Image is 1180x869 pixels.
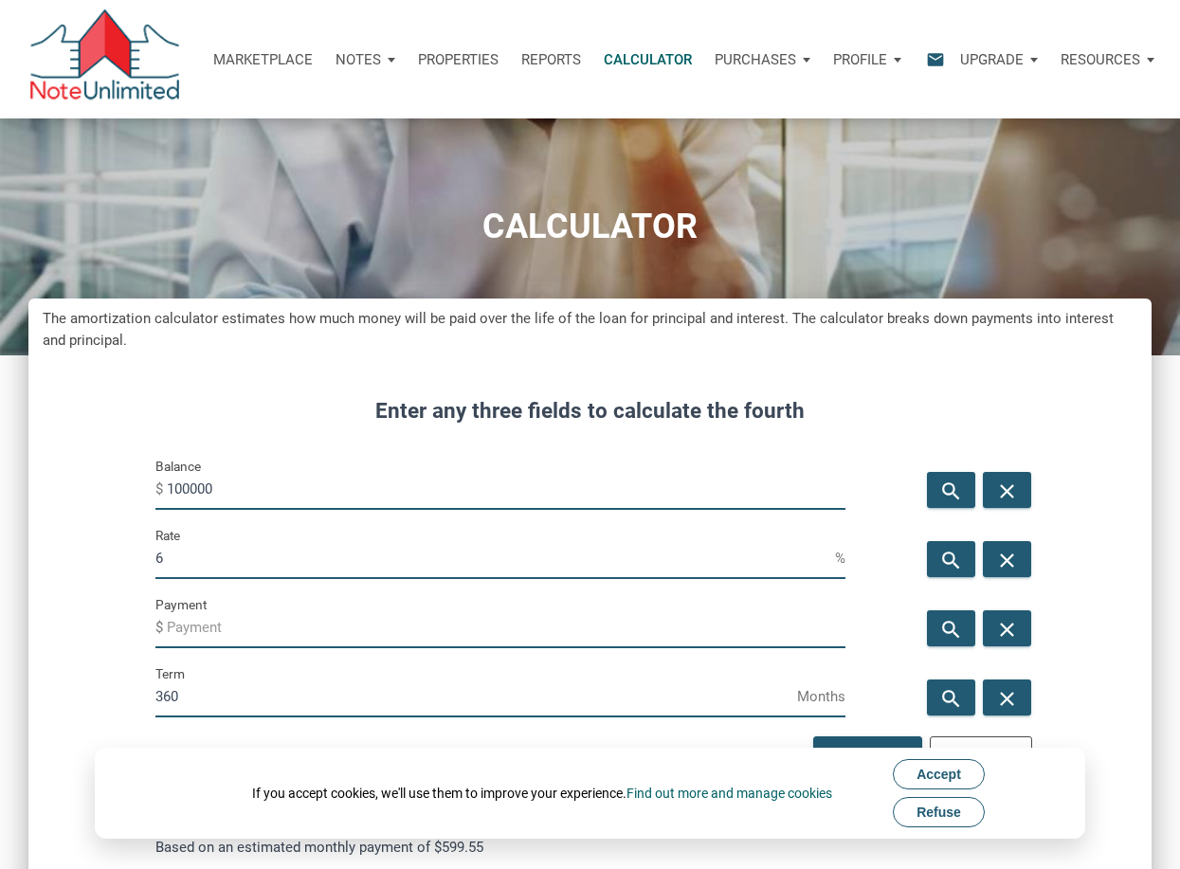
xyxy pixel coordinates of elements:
[940,480,963,503] i: search
[930,736,1032,775] button: Clear All
[960,51,1024,68] p: Upgrade
[155,524,180,547] label: Rate
[917,767,961,782] span: Accept
[155,474,167,504] span: $
[833,51,887,68] p: Profile
[155,836,1026,859] p: Based on an estimated monthly payment of $599.55
[604,51,692,68] p: Calculator
[996,618,1019,642] i: close
[893,759,985,789] button: Accept
[167,606,845,648] input: Payment
[927,472,975,508] button: search
[521,51,581,68] p: Reports
[893,797,985,827] button: Refuse
[983,610,1031,646] button: close
[996,480,1019,503] i: close
[945,745,1017,767] div: Clear All
[14,208,1166,246] h1: CALCULATOR
[917,805,961,820] span: Refuse
[940,618,963,642] i: search
[626,786,832,801] a: Find out more and manage cookies
[996,687,1019,711] i: close
[797,681,845,712] span: Months
[1061,51,1140,68] p: Resources
[155,593,207,616] label: Payment
[418,51,499,68] p: Properties
[927,610,975,646] button: search
[927,541,975,577] button: search
[983,541,1031,577] button: close
[835,543,845,573] span: %
[28,9,181,109] img: NoteUnlimited
[510,31,592,88] button: Reports
[996,549,1019,572] i: close
[407,31,510,88] a: Properties
[940,687,963,711] i: search
[828,745,907,767] div: Calculate
[155,662,185,685] label: Term
[592,31,703,88] a: Calculator
[167,467,845,510] input: Balance
[336,51,381,68] p: Notes
[155,675,797,717] input: Term
[43,308,1137,353] h5: The amortization calculator estimates how much money will be paid over the life of the loan for p...
[940,549,963,572] i: search
[822,31,913,88] button: Profile
[155,536,835,579] input: Rate
[949,31,1049,88] button: Upgrade
[213,51,313,68] p: Marketplace
[1049,31,1166,88] button: Resources
[155,395,1026,427] h4: Enter any three fields to calculate the fourth
[202,31,324,88] button: Marketplace
[813,736,922,775] button: Calculate
[924,48,947,70] i: email
[927,679,975,715] button: search
[252,784,832,803] div: If you accept cookies, we'll use them to improve your experience.
[983,472,1031,508] button: close
[912,31,949,88] button: email
[155,612,167,643] span: $
[703,31,822,88] button: Purchases
[715,51,796,68] p: Purchases
[155,455,201,478] label: Balance
[983,679,1031,715] button: close
[324,31,407,88] button: Notes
